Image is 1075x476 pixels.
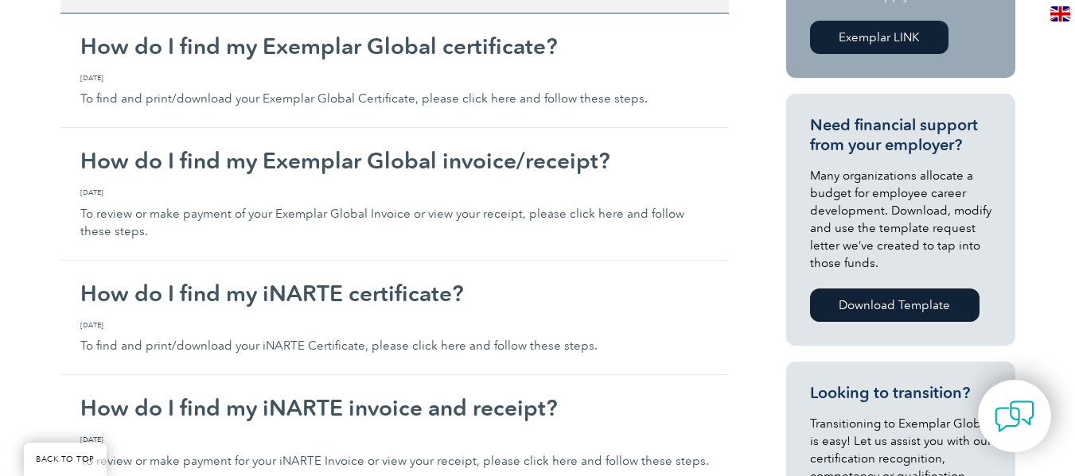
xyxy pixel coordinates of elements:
a: Download Template [810,288,980,322]
a: How do I find my Exemplar Global invoice/receipt? [DATE] To review or make payment of your Exempl... [60,128,729,261]
p: To find and print/download your Exemplar Global Certificate, please click here and follow these s... [80,72,709,108]
p: To find and print/download your iNARTE Certificate, please click here and follow these steps. [80,319,709,355]
img: contact-chat.png [995,397,1034,436]
p: To review or make payment of your Exemplar Global Invoice or view your receipt, please click here... [80,187,709,240]
p: Many organizations allocate a budget for employee career development. Download, modify and use th... [810,167,991,272]
span: [DATE] [80,187,709,198]
h2: How do I find my iNARTE invoice and receipt? [80,395,709,420]
a: How do I find my Exemplar Global certificate? [DATE] To find and print/download your Exemplar Glo... [60,14,729,129]
img: en [1050,6,1070,21]
a: Exemplar LINK [810,21,948,54]
a: BACK TO TOP [24,443,107,476]
h3: Looking to transition? [810,383,991,403]
p: To review or make payment for your iNARTE Invoice or view your receipt, please click here and fol... [80,434,709,470]
a: How do I find my iNARTE certificate? [DATE] To find and print/download your iNARTE Certificate, p... [60,261,729,376]
span: [DATE] [80,434,709,445]
span: [DATE] [80,319,709,331]
h2: How do I find my Exemplar Global certificate? [80,33,709,59]
h2: How do I find my Exemplar Global invoice/receipt? [80,148,709,173]
span: [DATE] [80,72,709,83]
h2: How do I find my iNARTE certificate? [80,281,709,306]
h3: Need financial support from your employer? [810,115,991,155]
